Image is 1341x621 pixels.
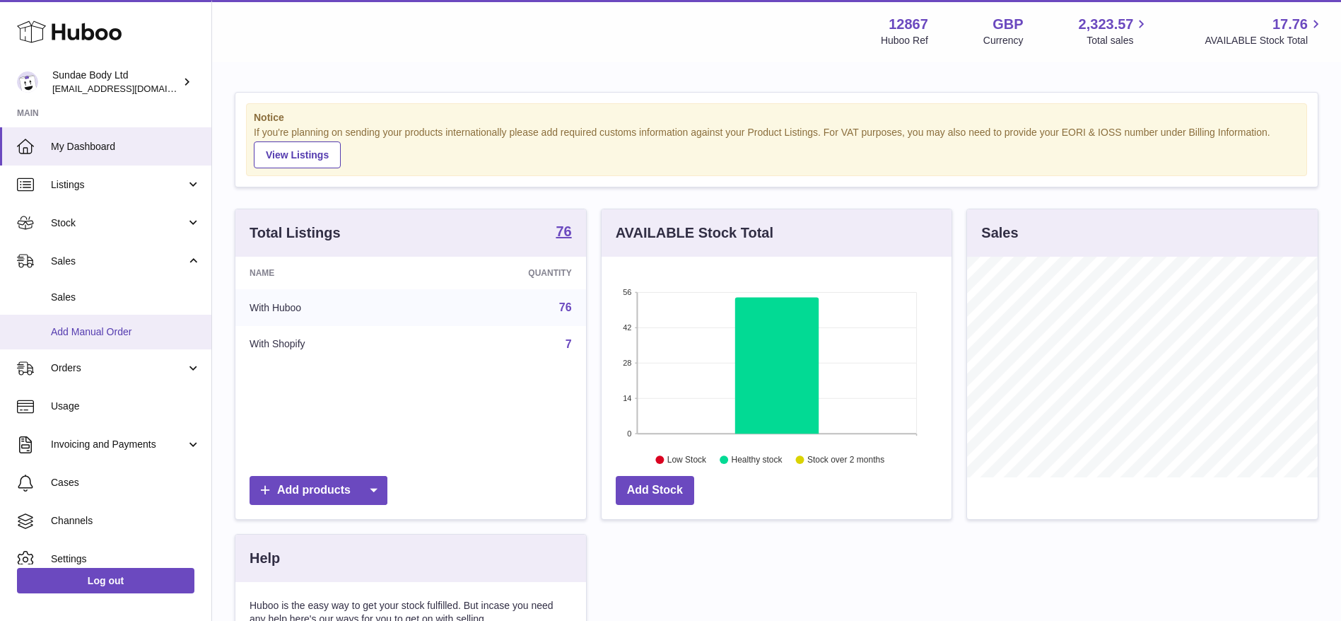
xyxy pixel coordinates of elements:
span: My Dashboard [51,140,201,153]
strong: 12867 [889,15,928,34]
span: 17.76 [1272,15,1308,34]
strong: 76 [556,224,571,238]
a: Log out [17,568,194,593]
text: Stock over 2 months [807,455,884,465]
div: Currency [983,34,1024,47]
span: Add Manual Order [51,325,201,339]
text: 56 [623,288,631,296]
span: Sales [51,255,186,268]
h3: Help [250,549,280,568]
td: With Huboo [235,289,424,326]
a: 2,323.57 Total sales [1079,15,1150,47]
th: Name [235,257,424,289]
strong: GBP [992,15,1023,34]
th: Quantity [424,257,585,289]
td: With Shopify [235,326,424,363]
h3: AVAILABLE Stock Total [616,224,773,243]
text: Low Stock [667,455,707,465]
a: View Listings [254,141,341,168]
div: Huboo Ref [881,34,928,47]
a: 7 [566,338,572,350]
span: Total sales [1087,34,1149,47]
img: internalAdmin-12867@internal.huboo.com [17,71,38,93]
a: 17.76 AVAILABLE Stock Total [1205,15,1324,47]
span: Sales [51,291,201,304]
span: Listings [51,178,186,192]
span: Invoicing and Payments [51,438,186,451]
text: 0 [627,429,631,438]
span: Settings [51,552,201,566]
span: 2,323.57 [1079,15,1134,34]
span: [EMAIL_ADDRESS][DOMAIN_NAME] [52,83,208,94]
span: AVAILABLE Stock Total [1205,34,1324,47]
span: Stock [51,216,186,230]
h3: Sales [981,224,1018,243]
a: 76 [556,224,571,241]
span: Usage [51,400,201,413]
div: If you're planning on sending your products internationally please add required customs informati... [254,126,1299,168]
text: Healthy stock [731,455,783,465]
a: 76 [559,301,572,313]
span: Cases [51,476,201,489]
text: 28 [623,359,631,367]
text: 42 [623,323,631,332]
strong: Notice [254,111,1299,124]
a: Add products [250,476,387,505]
span: Orders [51,361,186,375]
div: Sundae Body Ltd [52,69,180,95]
span: Channels [51,514,201,528]
h3: Total Listings [250,224,341,243]
a: Add Stock [616,476,694,505]
text: 14 [623,394,631,402]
